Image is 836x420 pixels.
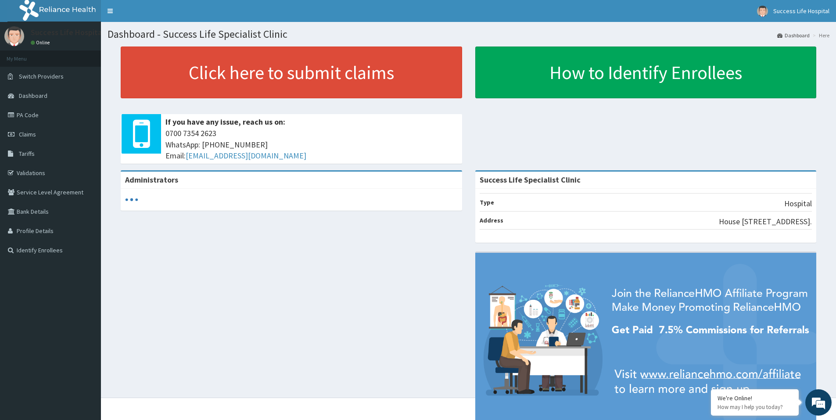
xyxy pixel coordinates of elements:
span: Success Life Hospital [773,7,829,15]
a: How to Identify Enrollees [475,47,817,98]
b: Administrators [125,175,178,185]
span: 0700 7354 2623 WhatsApp: [PHONE_NUMBER] Email: [165,128,458,162]
img: User Image [757,6,768,17]
p: How may I help you today? [718,403,792,411]
b: Address [480,216,503,224]
strong: Success Life Specialist Clinic [480,175,581,185]
p: House [STREET_ADDRESS]. [719,216,812,227]
a: [EMAIL_ADDRESS][DOMAIN_NAME] [186,151,306,161]
b: Type [480,198,494,206]
a: Click here to submit claims [121,47,462,98]
div: We're Online! [718,394,792,402]
img: User Image [4,26,24,46]
a: Dashboard [777,32,810,39]
li: Here [811,32,829,39]
span: Dashboard [19,92,47,100]
span: Claims [19,130,36,138]
p: Success Life Hospital [31,29,104,36]
span: Tariffs [19,150,35,158]
p: Hospital [784,198,812,209]
h1: Dashboard - Success Life Specialist Clinic [108,29,829,40]
a: Online [31,39,52,46]
span: Switch Providers [19,72,64,80]
b: If you have any issue, reach us on: [165,117,285,127]
svg: audio-loading [125,193,138,206]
